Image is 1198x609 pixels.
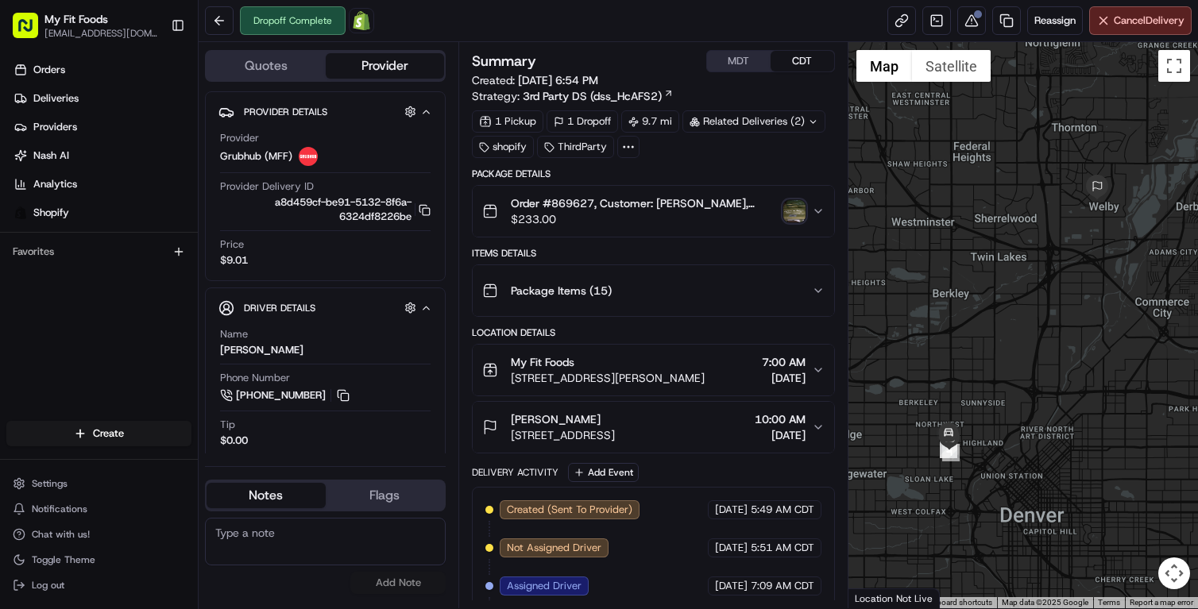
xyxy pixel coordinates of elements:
[518,73,598,87] span: [DATE] 6:54 PM
[6,114,198,140] a: Providers
[244,302,315,314] span: Driver Details
[1089,6,1192,35] button: CancelDelivery
[6,472,191,495] button: Settings
[472,466,558,479] div: Delivery Activity
[218,98,432,125] button: Provider Details
[220,195,431,224] button: a8d459cf-be91-5132-8f6a-6324df8226be
[715,541,748,555] span: [DATE]
[852,588,905,608] img: Google
[207,483,326,508] button: Notes
[473,345,834,395] button: My Fit Foods[STREET_ADDRESS][PERSON_NAME]7:00 AM[DATE]
[6,143,198,168] a: Nash AI
[1158,50,1190,82] button: Toggle fullscreen view
[472,88,674,104] div: Strategy:
[299,147,318,166] img: 5e692f75ce7d37001a5d71f1
[220,149,292,164] span: Grubhub (MFF)
[912,50,991,82] button: Show satellite imagery
[472,326,835,339] div: Location Details
[537,136,614,158] div: ThirdParty
[511,370,705,386] span: [STREET_ADDRESS][PERSON_NAME]
[547,110,618,133] div: 1 Dropoff
[1002,598,1088,607] span: Map data ©2025 Google
[511,411,601,427] span: [PERSON_NAME]
[940,441,957,458] div: 3
[473,402,834,453] button: [PERSON_NAME][STREET_ADDRESS]10:00 AM[DATE]
[236,388,326,403] span: [PHONE_NUMBER]
[326,53,445,79] button: Provider
[6,421,191,446] button: Create
[1027,6,1083,35] button: Reassign
[523,88,674,104] a: 3rd Party DS (dss_HcAFS2)
[472,136,534,158] div: shopify
[473,186,834,237] button: Order #869627, Customer: [PERSON_NAME], Customer's 31 Order, [US_STATE], Next Day: [DATE] | Time:...
[32,579,64,592] span: Log out
[220,343,303,357] div: [PERSON_NAME]
[14,206,27,219] img: Shopify logo
[707,51,771,71] button: MDT
[44,27,158,40] button: [EMAIL_ADDRESS][DOMAIN_NAME]
[6,498,191,520] button: Notifications
[751,579,814,593] span: 7:09 AM CDT
[751,541,814,555] span: 5:51 AM CDT
[326,483,445,508] button: Flags
[924,597,992,608] button: Keyboard shortcuts
[93,426,124,441] span: Create
[33,206,69,220] span: Shopify
[6,172,198,197] a: Analytics
[220,131,259,145] span: Provider
[244,106,327,118] span: Provider Details
[1098,598,1120,607] a: Terms
[507,579,582,593] span: Assigned Driver
[507,503,632,517] span: Created (Sent To Provider)
[220,327,248,341] span: Name
[472,168,835,180] div: Package Details
[848,588,940,608] div: Location Not Live
[755,411,806,427] span: 10:00 AM
[220,387,352,404] a: [PHONE_NUMBER]
[755,427,806,443] span: [DATE]
[1114,13,1184,28] span: Cancel Delivery
[6,523,191,545] button: Chat with us!
[511,195,777,211] span: Order #869627, Customer: [PERSON_NAME], Customer's 31 Order, [US_STATE], Next Day: [DATE] | Time:...
[473,265,834,316] button: Package Items (15)
[6,239,191,264] div: Favorites
[220,418,235,432] span: Tip
[771,51,834,71] button: CDT
[751,503,814,517] span: 5:49 AM CDT
[472,247,835,260] div: Items Details
[33,120,77,134] span: Providers
[472,110,543,133] div: 1 Pickup
[511,211,777,227] span: $233.00
[6,86,198,111] a: Deliveries
[33,177,77,191] span: Analytics
[682,110,825,133] div: Related Deliveries (2)
[6,574,191,596] button: Log out
[32,503,87,515] span: Notifications
[6,549,191,571] button: Toggle Theme
[6,200,198,225] a: Shopify
[568,463,639,482] button: Add Event
[32,528,90,541] span: Chat with us!
[472,54,536,68] h3: Summary
[32,553,95,566] span: Toggle Theme
[762,370,806,386] span: [DATE]
[511,283,612,299] span: Package Items ( 15 )
[32,477,68,490] span: Settings
[852,588,905,608] a: Open this area in Google Maps (opens a new window)
[1158,557,1190,589] button: Map camera controls
[1034,13,1076,28] span: Reassign
[218,295,432,321] button: Driver Details
[783,200,806,222] img: photo_proof_of_delivery image
[472,72,598,88] span: Created:
[220,179,314,194] span: Provider Delivery ID
[349,8,374,33] a: Shopify
[220,253,248,268] span: $9.01
[44,11,108,27] span: My Fit Foods
[220,237,244,252] span: Price
[942,444,960,461] div: 1
[762,354,806,370] span: 7:00 AM
[523,88,662,104] span: 3rd Party DS (dss_HcAFS2)
[507,541,601,555] span: Not Assigned Driver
